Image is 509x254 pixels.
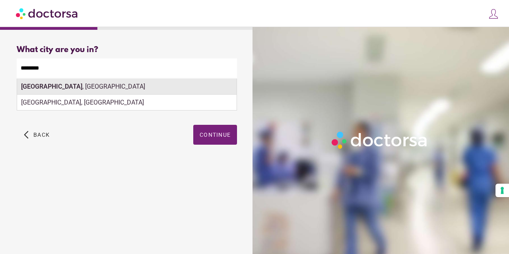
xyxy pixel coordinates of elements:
button: Your consent preferences for tracking technologies [495,184,509,197]
img: Logo-Doctorsa-trans-White-partial-flat.png [329,129,431,151]
div: Make sure the city you pick is where you need assistance. [17,78,237,95]
strong: [GEOGRAPHIC_DATA] [21,83,82,90]
button: Continue [193,125,237,145]
div: What city are you in? [17,45,237,54]
img: Doctorsa.com [16,4,79,22]
button: arrow_back_ios Back [21,125,53,145]
img: icons8-customer-100.png [488,8,499,19]
span: Back [33,132,50,138]
span: Continue [200,132,231,138]
div: [GEOGRAPHIC_DATA], [GEOGRAPHIC_DATA] [17,95,237,111]
div: , [GEOGRAPHIC_DATA] [17,79,237,95]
